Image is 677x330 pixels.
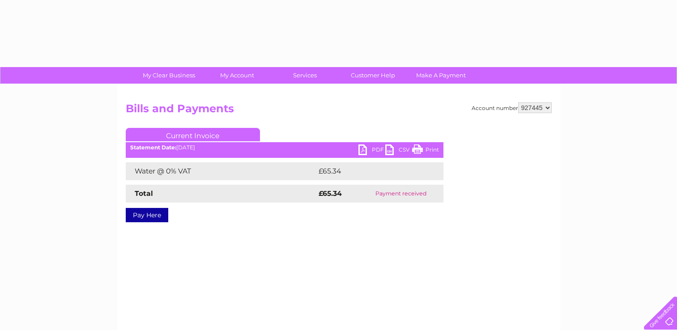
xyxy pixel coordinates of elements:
td: Water @ 0% VAT [126,162,316,180]
a: My Clear Business [132,67,206,84]
div: [DATE] [126,144,443,151]
a: My Account [200,67,274,84]
a: Customer Help [336,67,410,84]
h2: Bills and Payments [126,102,552,119]
strong: Total [135,189,153,198]
a: Services [268,67,342,84]
td: Payment received [358,185,443,203]
a: CSV [385,144,412,157]
b: Statement Date: [130,144,176,151]
div: Account number [472,102,552,113]
td: £65.34 [316,162,425,180]
strong: £65.34 [319,189,342,198]
a: Pay Here [126,208,168,222]
a: PDF [358,144,385,157]
a: Make A Payment [404,67,478,84]
a: Print [412,144,439,157]
a: Current Invoice [126,128,260,141]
